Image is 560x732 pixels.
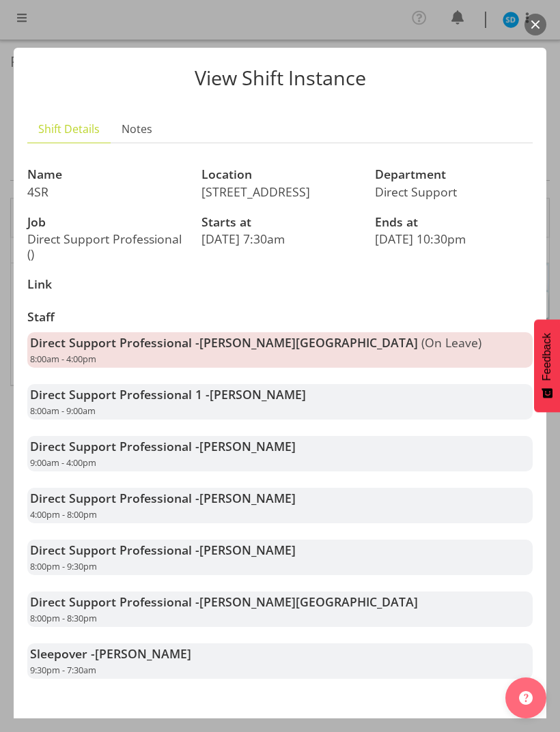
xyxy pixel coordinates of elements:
h3: Job [27,216,185,229]
h3: Staff [27,310,533,324]
span: Feedback [541,333,553,381]
span: [PERSON_NAME] [210,386,306,402]
span: [PERSON_NAME][GEOGRAPHIC_DATA] [199,334,418,351]
span: 8:00pm - 8:30pm [30,612,97,624]
span: [PERSON_NAME] [95,645,191,662]
h3: Link [27,278,185,291]
button: Feedback - Show survey [534,319,560,412]
strong: Direct Support Professional - [30,438,296,454]
strong: Direct Support Professional - [30,542,296,558]
span: 8:00am - 9:00am [30,405,96,417]
p: 4SR [27,184,185,199]
strong: Sleepover - [30,645,191,662]
span: [PERSON_NAME][GEOGRAPHIC_DATA] [199,594,418,610]
p: [DATE] 10:30pm [375,231,533,246]
h3: Ends at [375,216,533,229]
h3: Department [375,168,533,181]
span: 8:00am - 4:00pm [30,353,96,365]
img: help-xxl-2.png [519,691,533,705]
strong: Direct Support Professional - [30,594,418,610]
span: [PERSON_NAME] [199,542,296,558]
p: View Shift Instance [27,68,533,88]
p: Direct Support [375,184,533,199]
span: 8:00pm - 9:30pm [30,560,97,572]
span: 9:30pm - 7:30am [30,664,96,676]
span: 9:00am - 4:00pm [30,456,96,469]
p: [DATE] 7:30am [201,231,359,246]
span: Notes [122,121,152,137]
h3: Name [27,168,185,181]
span: (On Leave) [421,334,481,351]
span: 4:00pm - 8:00pm [30,508,97,521]
strong: Direct Support Professional - [30,334,418,351]
p: Direct Support Professional () [27,231,185,261]
h3: Location [201,168,359,181]
p: [STREET_ADDRESS] [201,184,359,199]
h3: Starts at [201,216,359,229]
span: [PERSON_NAME] [199,490,296,506]
span: [PERSON_NAME] [199,438,296,454]
strong: Direct Support Professional 1 - [30,386,306,402]
span: Shift Details [38,121,100,137]
strong: Direct Support Professional - [30,490,296,506]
